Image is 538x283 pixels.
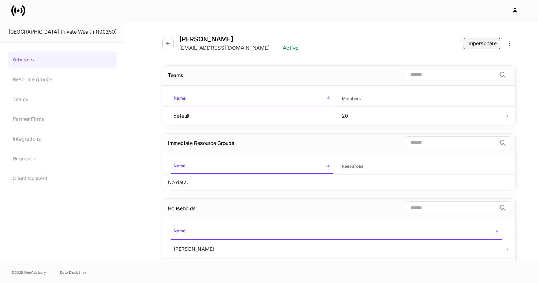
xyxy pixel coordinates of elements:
h6: Resources [342,163,363,170]
a: Integrations [8,130,117,147]
p: | [275,45,277,52]
div: Households [168,205,196,212]
h4: [PERSON_NAME] [179,35,299,43]
span: Name [171,224,502,239]
a: Teams [8,91,117,108]
td: [PERSON_NAME] [168,258,504,277]
span: © 2025 OneAdvisory [11,270,46,275]
span: Resources [339,159,502,174]
h6: Name [174,95,186,101]
p: Active [283,45,299,52]
div: Immediate Resource Groups [168,140,234,147]
h6: Name [174,163,186,169]
td: default [168,106,336,125]
td: [PERSON_NAME] [168,240,504,258]
h6: Name [174,228,186,234]
a: Data Disclaimer [60,270,86,275]
span: Name [171,91,333,106]
td: 20 [336,106,504,125]
p: No data. [168,179,188,186]
button: Impersonate [463,38,501,49]
a: Requests [8,150,117,167]
div: [GEOGRAPHIC_DATA] Private Wealth (100250) [8,28,117,35]
div: Impersonate [467,40,497,47]
span: Name [171,159,333,174]
h6: Members [342,95,361,102]
a: Client Consent [8,170,117,187]
span: Members [339,92,502,106]
p: [EMAIL_ADDRESS][DOMAIN_NAME] [179,45,270,52]
a: Resource groups [8,71,117,88]
div: Teams [168,72,183,79]
a: Advisors [8,51,117,68]
a: Partner Firms [8,111,117,128]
